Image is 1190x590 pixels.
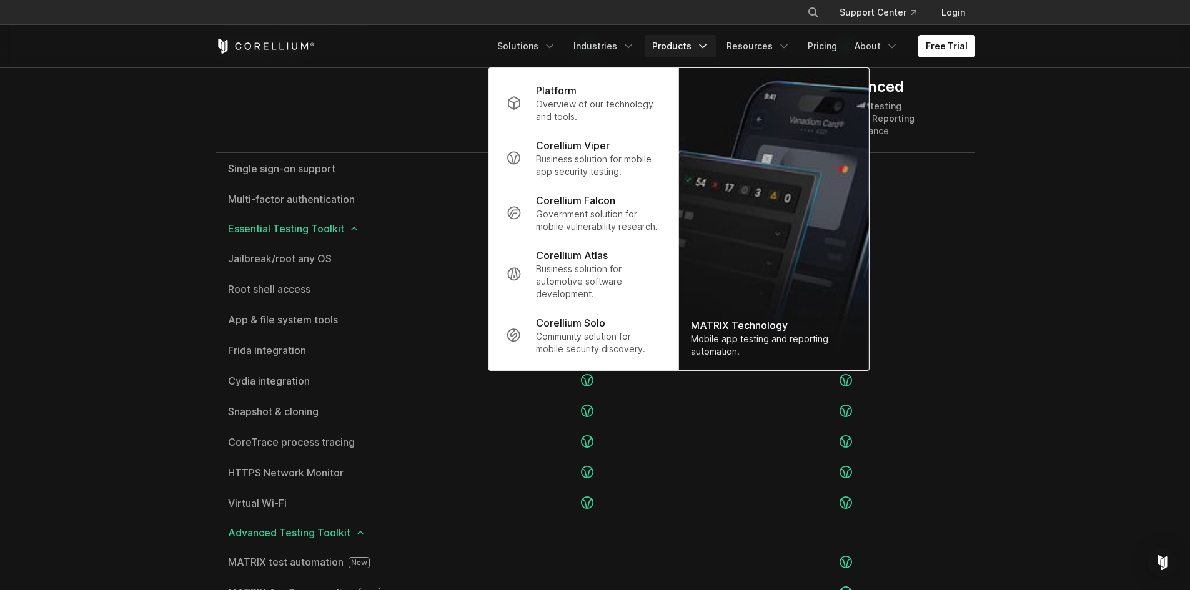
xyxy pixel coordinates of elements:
p: Government solution for mobile vulnerability research. [536,208,660,233]
button: Search [802,1,825,24]
p: Corellium Solo [536,315,605,330]
span: Advanced Testing Toolkit [228,528,963,538]
span: Essential Testing Toolkit [228,224,963,234]
a: Products [645,35,716,57]
a: HTTPS Network Monitor [228,468,446,478]
a: App & file system tools [228,315,446,325]
div: Navigation Menu [792,1,975,24]
a: Support Center [830,1,926,24]
p: Platform [536,83,577,98]
p: Corellium Falcon [536,193,615,208]
p: Overview of our technology and tools. [536,98,660,123]
a: Jailbreak/root any OS [228,253,446,263]
a: Free Trial [918,35,975,57]
div: Mobile app testing and reporting automation. [691,333,856,358]
a: MATRIX Technology Mobile app testing and reporting automation. [678,68,868,370]
a: Root shell access [228,284,446,294]
a: Resources [719,35,798,57]
a: Pricing [800,35,845,57]
a: Corellium Falcon Government solution for mobile vulnerability research. [496,185,670,240]
a: Frida integration [228,345,446,355]
a: CoreTrace process tracing [228,437,446,447]
img: Matrix_WebNav_1x [678,68,868,370]
a: Platform Overview of our technology and tools. [496,76,670,130]
p: Business solution for mobile app security testing. [536,153,660,178]
p: Business solution for automotive software development. [536,263,660,300]
p: Corellium Atlas [536,248,608,263]
a: Corellium Atlas Business solution for automotive software development. [496,240,670,308]
p: Community solution for mobile security discovery. [536,330,660,355]
a: Virtual Wi-Fi [228,498,446,508]
a: Corellium Solo Community solution for mobile security discovery. [496,308,670,363]
a: Multi-factor authentication [228,194,446,204]
a: MATRIX test automation [228,557,446,568]
a: About [847,35,906,57]
a: Cydia integration [228,376,446,386]
div: MATRIX Technology [691,318,856,333]
a: Snapshot & cloning [228,406,446,416]
div: Navigation Menu [490,35,975,57]
a: Login [931,1,975,24]
a: Industries [566,35,642,57]
a: Solutions [490,35,563,57]
a: Single sign-on support [228,164,446,174]
p: Corellium Viper [536,138,610,153]
a: Corellium Home [216,39,315,54]
a: Corellium Viper Business solution for mobile app security testing. [496,130,670,185]
div: Open Intercom Messenger [1148,548,1178,578]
